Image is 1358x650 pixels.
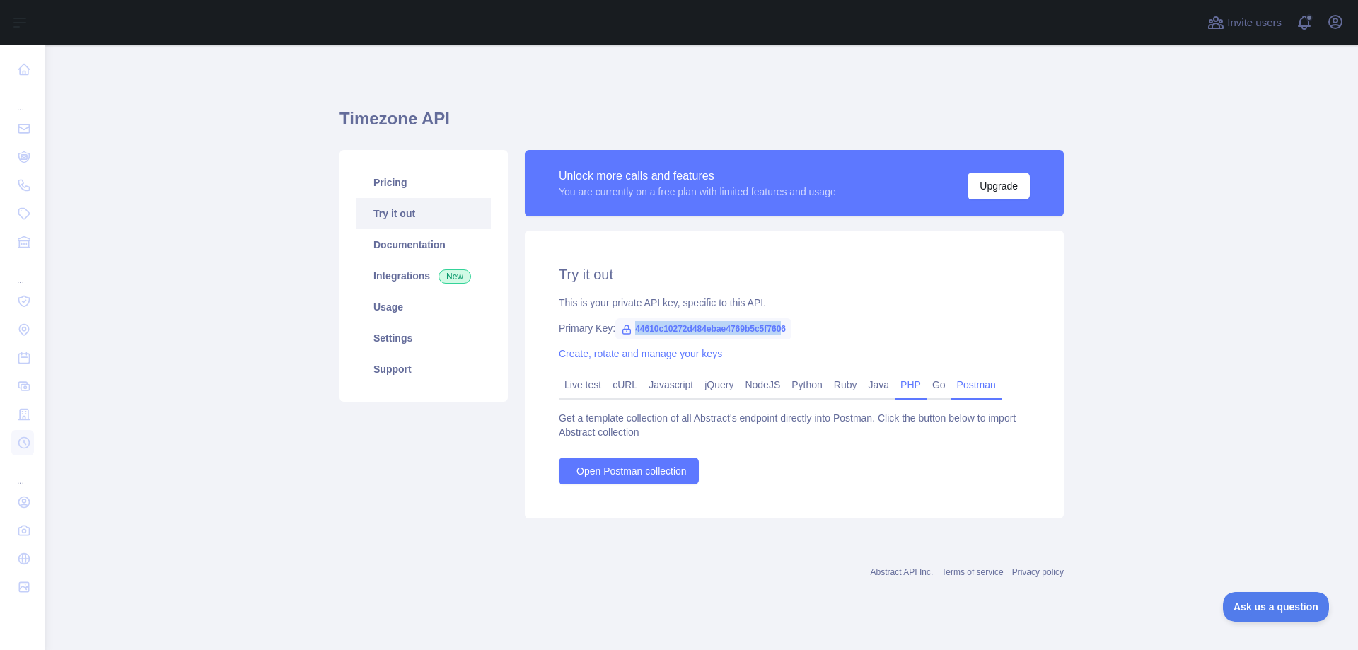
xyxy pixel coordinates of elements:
a: Javascript [643,373,699,396]
a: Create, rotate and manage your keys [559,348,722,359]
div: Primary Key: [559,321,1030,335]
a: Documentation [356,229,491,260]
a: PHP [895,373,927,396]
a: Pricing [356,167,491,198]
a: Settings [356,323,491,354]
a: Postman [951,373,1002,396]
a: jQuery [699,373,739,396]
div: This is your private API key, specific to this API. [559,296,1030,310]
a: Privacy policy [1012,567,1064,577]
button: Upgrade [968,173,1030,199]
span: New [439,269,471,284]
a: Try it out [356,198,491,229]
a: Integrations New [356,260,491,291]
h2: Try it out [559,265,1030,284]
div: ... [11,458,34,487]
span: Invite users [1227,15,1282,31]
a: Support [356,354,491,385]
a: Abstract API Inc. [871,567,934,577]
div: ... [11,85,34,113]
div: You are currently on a free plan with limited features and usage [559,185,836,199]
a: Usage [356,291,491,323]
a: Java [863,373,895,396]
div: ... [11,257,34,286]
a: Python [786,373,828,396]
a: Terms of service [941,567,1003,577]
div: Get a template collection of all Abstract's endpoint directly into Postman. Click the button belo... [559,411,1030,439]
div: Unlock more calls and features [559,168,836,185]
a: Go [927,373,951,396]
iframe: Toggle Customer Support [1223,592,1330,622]
a: Open Postman collection [559,458,699,484]
a: NodeJS [739,373,786,396]
a: Ruby [828,373,863,396]
h1: Timezone API [339,108,1064,141]
a: Live test [559,373,607,396]
span: Open Postman collection [576,464,687,478]
button: Invite users [1205,11,1284,34]
span: 44610c10272d484ebae4769b5c5f7606 [615,318,791,339]
a: cURL [607,373,643,396]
